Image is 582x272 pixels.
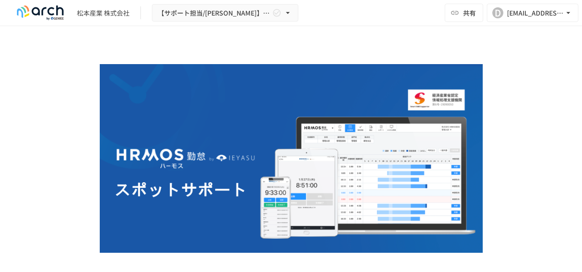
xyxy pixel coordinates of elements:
img: logo-default@2x-9cf2c760.svg [11,5,70,20]
button: 【サポート担当/[PERSON_NAME]】 [PERSON_NAME]産業様_スポットサポート [152,4,298,22]
button: D[EMAIL_ADDRESS][DOMAIN_NAME] [487,4,578,22]
div: 松本産業 株式会社 [77,8,129,18]
span: 【サポート担当/[PERSON_NAME]】 [PERSON_NAME]産業様_スポットサポート [158,7,270,19]
div: D [492,7,503,18]
div: [EMAIL_ADDRESS][DOMAIN_NAME] [507,7,564,19]
button: 共有 [445,4,483,22]
span: 共有 [463,8,476,18]
img: 7LfzSc6NhkdpYdJZkgpNwBZHKhCc8yOHzh0oRZrtOpq [100,64,483,256]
